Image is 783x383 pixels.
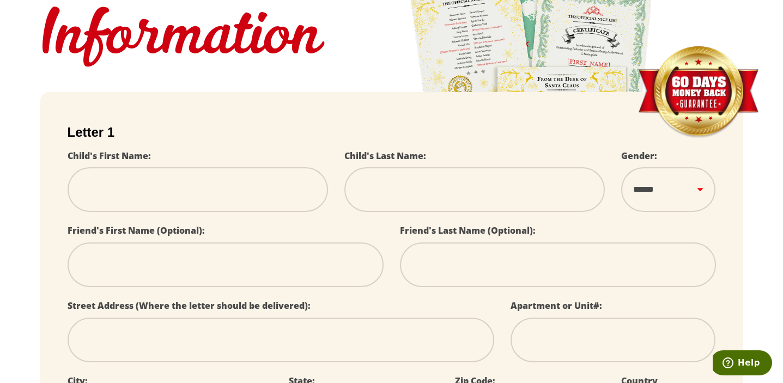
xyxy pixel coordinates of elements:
label: Gender: [621,150,657,162]
img: Money Back Guarantee [637,46,760,139]
label: Street Address (Where the letter should be delivered): [68,300,311,312]
label: Friend's Last Name (Optional): [400,224,536,236]
label: Child's First Name: [68,150,151,162]
label: Friend's First Name (Optional): [68,224,205,236]
label: Child's Last Name: [344,150,426,162]
iframe: Opens a widget where you can find more information [713,350,772,378]
label: Apartment or Unit#: [511,300,602,312]
h1: Information [40,1,743,76]
h2: Letter 1 [68,125,716,140]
